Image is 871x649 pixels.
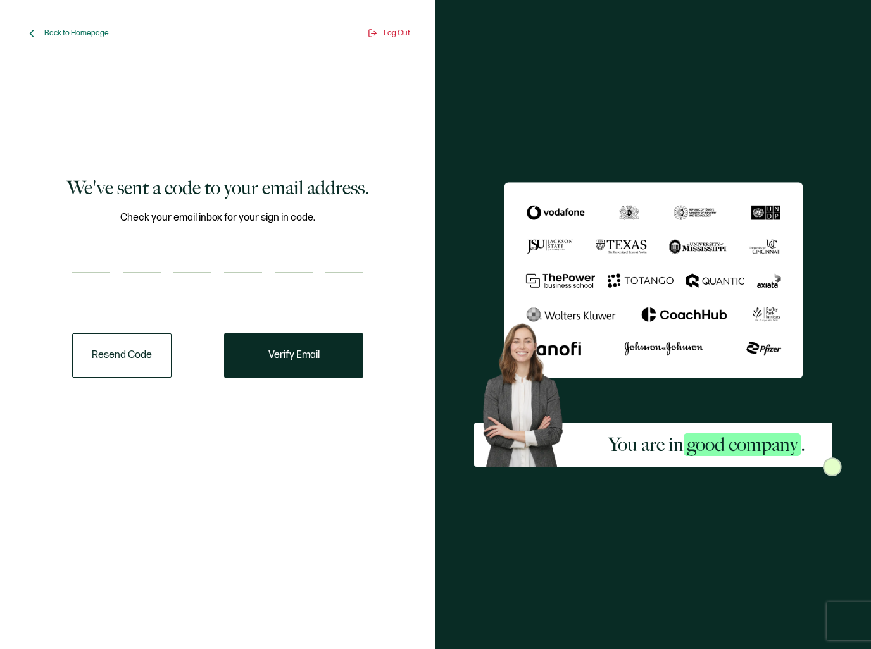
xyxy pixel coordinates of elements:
button: Resend Code [72,333,172,378]
span: Verify Email [268,350,320,361]
img: Sertifier Signup - You are in <span class="strong-h">good company</span>. Hero [474,316,582,467]
span: Check your email inbox for your sign in code. [120,210,315,226]
span: Log Out [384,28,410,38]
img: Sertifier We've sent a code to your email address. [504,182,803,379]
img: Sertifier Signup [823,457,842,476]
button: Verify Email [224,333,363,378]
h1: We've sent a code to your email address. [67,175,369,201]
h2: You are in . [608,432,805,457]
span: good company [684,433,801,456]
span: Back to Homepage [44,28,109,38]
